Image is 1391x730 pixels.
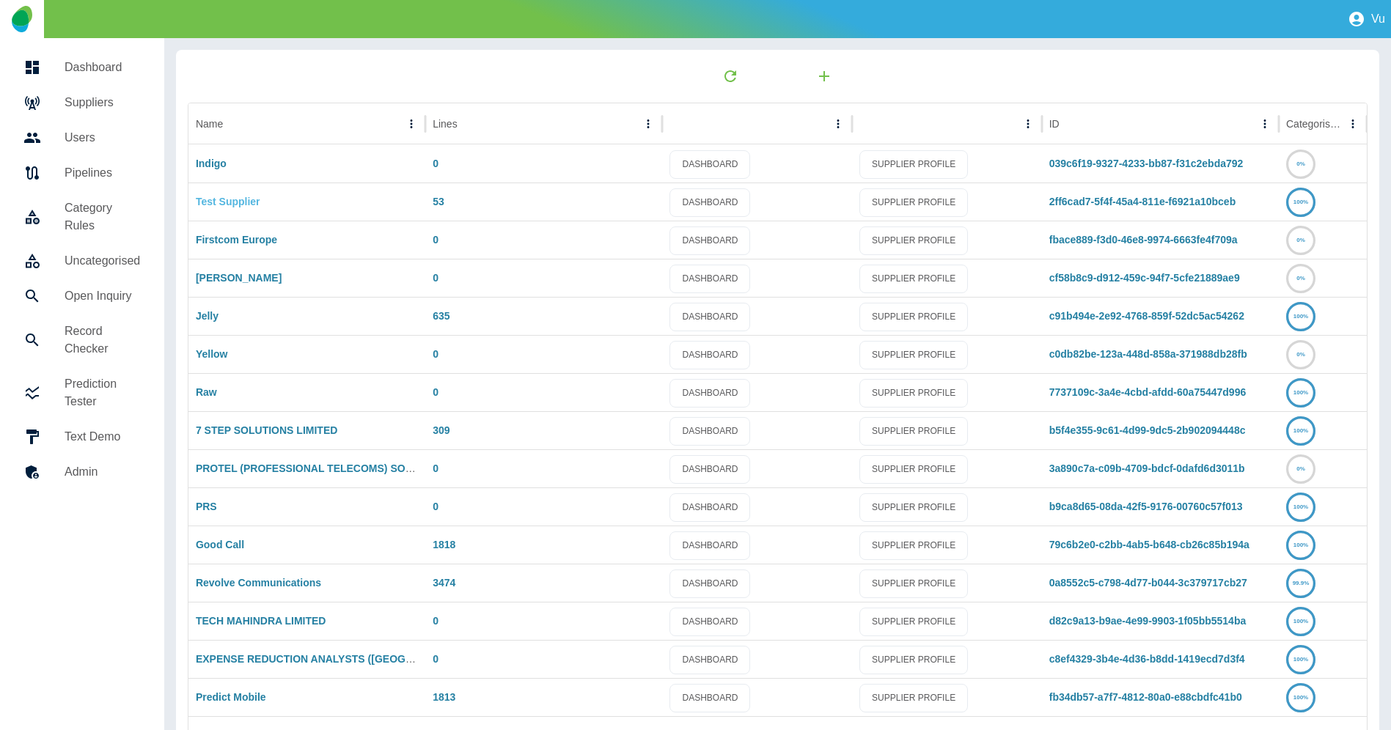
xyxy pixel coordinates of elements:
[65,94,141,111] h5: Suppliers
[669,569,750,598] a: DASHBOARD
[433,577,455,589] a: 3474
[1286,272,1315,284] a: 0%
[12,120,153,155] a: Users
[1296,237,1305,243] text: 0%
[1371,12,1385,26] p: Vu
[1049,615,1247,627] a: d82c9a13-b9ae-4e99-9903-1f05bb5514ba
[1286,348,1315,360] a: 0%
[1286,118,1341,130] div: Categorised
[12,314,153,366] a: Record Checker
[859,226,968,255] a: SUPPLIER PROFILE
[1049,310,1244,322] a: c91b494e-2e92-4768-859f-52dc5ac54262
[196,310,219,322] a: Jelly
[12,85,153,120] a: Suppliers
[433,501,438,512] a: 0
[1293,504,1308,510] text: 100%
[669,531,750,560] a: DASHBOARD
[1296,465,1305,472] text: 0%
[12,191,153,243] a: Category Rules
[1255,114,1275,134] button: ID column menu
[669,417,750,446] a: DASHBOARD
[1049,691,1242,703] a: fb34db57-a7f7-4812-80a0-e88cbdfc41b0
[12,279,153,314] a: Open Inquiry
[196,386,217,398] a: Raw
[196,577,321,589] a: Revolve Communications
[1049,462,1245,474] a: 3a890c7a-c09b-4709-bdcf-0dafd6d3011b
[669,455,750,484] a: DASHBOARD
[859,265,968,293] a: SUPPLIER PROFILE
[1049,577,1247,589] a: 0a8552c5-c798-4d77-b044-3c379717cb27
[859,188,968,217] a: SUPPLIER PROFILE
[196,272,282,284] a: [PERSON_NAME]
[1286,501,1315,512] a: 100%
[433,653,438,665] a: 0
[859,608,968,636] a: SUPPLIER PROFILE
[638,114,658,134] button: Lines column menu
[859,493,968,522] a: SUPPLIER PROFILE
[1293,389,1308,396] text: 100%
[433,348,438,360] a: 0
[1049,386,1247,398] a: 7737109c-3a4e-4cbd-afdd-60a75447d996
[433,272,438,284] a: 0
[12,50,153,85] a: Dashboard
[1293,313,1308,320] text: 100%
[859,150,968,179] a: SUPPLIER PROFILE
[669,303,750,331] a: DASHBOARD
[196,118,223,130] div: Name
[65,252,141,270] h5: Uncategorised
[433,310,449,322] a: 635
[65,322,141,358] h5: Record Checker
[433,118,457,130] div: Lines
[1293,618,1308,624] text: 100%
[669,608,750,636] a: DASHBOARD
[859,531,968,560] a: SUPPLIER PROFILE
[12,6,32,32] img: Logo
[1049,118,1060,130] div: ID
[1286,653,1315,665] a: 100%
[1049,234,1238,246] a: fbace889-f3d0-46e8-9974-6663fe4f709a
[669,341,750,369] a: DASHBOARD
[12,243,153,279] a: Uncategorised
[65,129,141,147] h5: Users
[65,164,141,182] h5: Pipelines
[1049,653,1245,665] a: c8ef4329-3b4e-4d36-b8dd-1419ecd7d3f4
[1293,580,1310,586] text: 99.9%
[669,188,750,217] a: DASHBOARD
[433,424,449,436] a: 309
[65,375,141,410] h5: Prediction Tester
[196,424,337,436] a: 7 STEP SOLUTIONS LIMITED
[196,691,266,703] a: Predict Mobile
[859,455,968,484] a: SUPPLIER PROFILE
[433,196,444,207] a: 53
[1293,656,1308,663] text: 100%
[65,463,141,481] h5: Admin
[1049,348,1247,360] a: c0db82be-123a-448d-858a-371988db28fb
[859,646,968,674] a: SUPPLIER PROFILE
[1286,158,1315,169] a: 0%
[433,539,455,550] a: 1818
[196,196,260,207] a: Test Supplier
[1049,424,1246,436] a: b5f4e355-9c61-4d99-9dc5-2b902094448c
[669,646,750,674] a: DASHBOARD
[1286,196,1315,207] a: 100%
[1049,272,1240,284] a: cf58b8c9-d912-459c-94f7-5cfe21889ae9
[65,287,141,305] h5: Open Inquiry
[1286,462,1315,474] a: 0%
[859,379,968,408] a: SUPPLIER PROFILE
[433,158,438,169] a: 0
[196,234,277,246] a: Firstcom Europe
[1286,424,1315,436] a: 100%
[859,684,968,712] a: SUPPLIER PROFILE
[1342,4,1391,34] button: Vu
[1293,542,1308,548] text: 100%
[859,303,968,331] a: SUPPLIER PROFILE
[1293,427,1308,434] text: 100%
[12,454,153,490] a: Admin
[1296,351,1305,358] text: 0%
[1049,196,1236,207] a: 2ff6cad7-5f4f-45a4-811e-f6921a10bceb
[669,265,750,293] a: DASHBOARD
[669,379,750,408] a: DASHBOARD
[828,114,848,134] button: column menu
[401,114,422,134] button: Name column menu
[669,226,750,255] a: DASHBOARD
